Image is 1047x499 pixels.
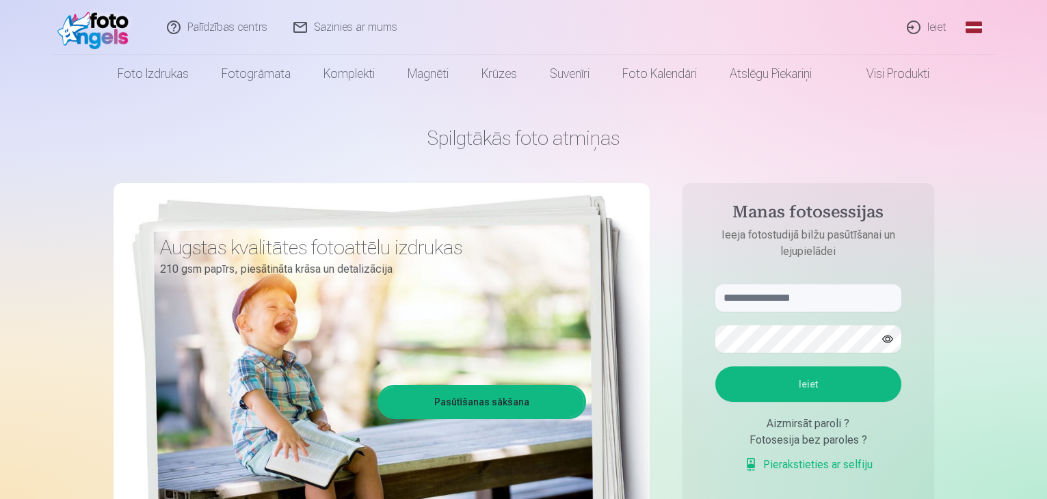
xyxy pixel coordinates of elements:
[533,55,606,93] a: Suvenīri
[715,416,901,432] div: Aizmirsāt paroli ?
[713,55,828,93] a: Atslēgu piekariņi
[744,457,873,473] a: Pierakstieties ar selfiju
[57,5,136,49] img: /fa1
[828,55,946,93] a: Visi produkti
[160,235,576,260] h3: Augstas kvalitātes fotoattēlu izdrukas
[702,227,915,260] p: Ieeja fotostudijā bilžu pasūtīšanai un lejupielādei
[101,55,205,93] a: Foto izdrukas
[391,55,465,93] a: Magnēti
[205,55,307,93] a: Fotogrāmata
[715,366,901,402] button: Ieiet
[160,260,576,279] p: 210 gsm papīrs, piesātināta krāsa un detalizācija
[465,55,533,93] a: Krūzes
[114,126,934,150] h1: Spilgtākās foto atmiņas
[702,202,915,227] h4: Manas fotosessijas
[606,55,713,93] a: Foto kalendāri
[307,55,391,93] a: Komplekti
[380,387,584,417] a: Pasūtīšanas sākšana
[715,432,901,448] div: Fotosesija bez paroles ?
